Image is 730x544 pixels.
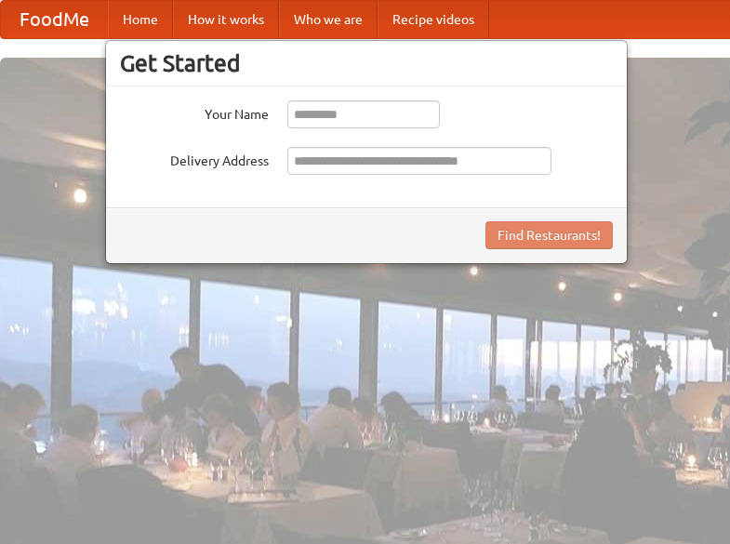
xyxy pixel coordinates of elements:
[279,1,378,38] a: Who we are
[1,1,108,38] a: FoodMe
[120,49,613,77] h3: Get Started
[485,221,613,249] button: Find Restaurants!
[173,1,279,38] a: How it works
[108,1,173,38] a: Home
[120,100,269,124] label: Your Name
[378,1,489,38] a: Recipe videos
[120,147,269,170] label: Delivery Address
